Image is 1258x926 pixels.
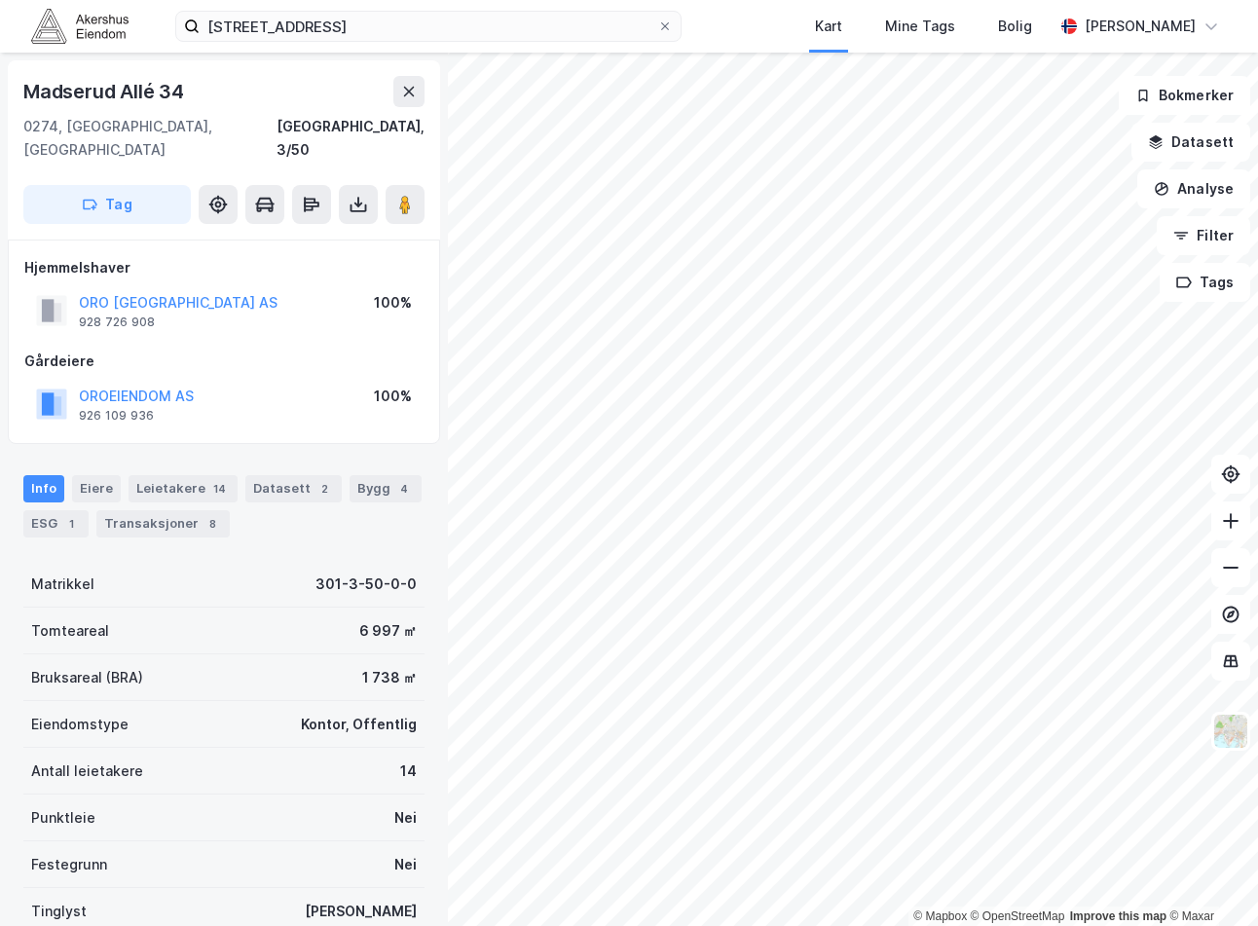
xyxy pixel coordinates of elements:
img: akershus-eiendom-logo.9091f326c980b4bce74ccdd9f866810c.svg [31,9,129,43]
div: 8 [203,514,222,534]
div: 926 109 936 [79,408,154,424]
div: Bolig [998,15,1032,38]
a: Improve this map [1070,909,1166,923]
div: Mine Tags [885,15,955,38]
button: Tag [23,185,191,224]
button: Tags [1160,263,1250,302]
div: Kontrollprogram for chat [1161,833,1258,926]
div: Info [23,475,64,502]
div: Transaksjoner [96,510,230,537]
button: Datasett [1131,123,1250,162]
div: Kart [815,15,842,38]
div: 2 [314,479,334,499]
div: [GEOGRAPHIC_DATA], 3/50 [277,115,425,162]
div: Antall leietakere [31,759,143,783]
div: 100% [374,291,412,315]
div: Eiere [72,475,121,502]
div: Tinglyst [31,900,87,923]
div: 301-3-50-0-0 [315,573,417,596]
div: Tomteareal [31,619,109,643]
div: Hjemmelshaver [24,256,424,279]
div: Kontor, Offentlig [301,713,417,736]
div: 0274, [GEOGRAPHIC_DATA], [GEOGRAPHIC_DATA] [23,115,277,162]
div: ESG [23,510,89,537]
button: Analyse [1137,169,1250,208]
input: Søk på adresse, matrikkel, gårdeiere, leietakere eller personer [200,12,657,41]
div: Nei [394,806,417,830]
div: Punktleie [31,806,95,830]
a: OpenStreetMap [971,909,1065,923]
div: Nei [394,853,417,876]
div: Festegrunn [31,853,107,876]
button: Filter [1157,216,1250,255]
img: Z [1212,713,1249,750]
button: Bokmerker [1119,76,1250,115]
div: 14 [400,759,417,783]
div: 1 [61,514,81,534]
div: Leietakere [129,475,238,502]
div: Datasett [245,475,342,502]
div: 4 [394,479,414,499]
div: Bruksareal (BRA) [31,666,143,689]
iframe: Chat Widget [1161,833,1258,926]
div: Matrikkel [31,573,94,596]
div: Eiendomstype [31,713,129,736]
div: [PERSON_NAME] [1085,15,1196,38]
div: 928 726 908 [79,315,155,330]
div: 100% [374,385,412,408]
div: 1 738 ㎡ [362,666,417,689]
div: Bygg [350,475,422,502]
div: [PERSON_NAME] [305,900,417,923]
div: Madserud Allé 34 [23,76,188,107]
div: Gårdeiere [24,350,424,373]
a: Mapbox [913,909,967,923]
div: 6 997 ㎡ [359,619,417,643]
div: 14 [209,479,230,499]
